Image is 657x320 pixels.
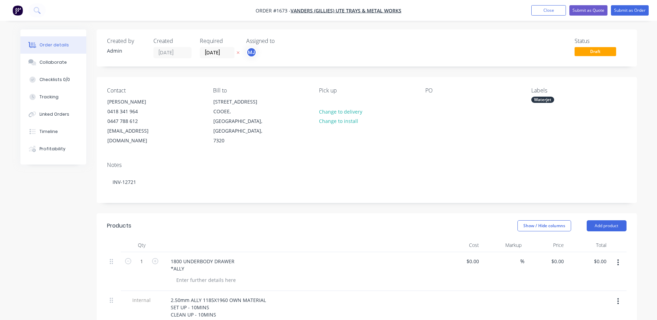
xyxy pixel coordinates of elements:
[425,87,520,94] div: PO
[440,238,482,252] div: Cost
[567,238,609,252] div: Total
[20,36,86,54] button: Order details
[39,42,69,48] div: Order details
[39,77,70,83] div: Checklists 0/0
[213,87,308,94] div: Bill to
[107,87,202,94] div: Contact
[107,97,165,107] div: [PERSON_NAME]
[531,97,554,103] div: Waterjet
[124,296,160,304] span: Internal
[611,5,649,16] button: Submit as Order
[256,7,291,14] span: Order #1673 -
[107,107,165,116] div: 0418 341 964
[482,238,524,252] div: Markup
[569,5,607,16] button: Submit as Quote
[213,97,271,107] div: [STREET_ADDRESS]
[39,111,69,117] div: Linked Orders
[12,5,23,16] img: Factory
[319,87,414,94] div: Pick up
[531,87,626,94] div: Labels
[20,54,86,71] button: Collaborate
[291,7,401,14] a: Vanders (Gillies) Ute Trays & Metal Works
[315,107,366,116] button: Change to delivery
[107,171,627,193] div: INV-12721
[20,123,86,140] button: Timeline
[39,146,65,152] div: Profitability
[246,47,257,57] button: MJ
[39,59,67,65] div: Collaborate
[39,128,58,135] div: Timeline
[200,38,238,44] div: Required
[107,116,165,126] div: 0447 788 612
[153,38,192,44] div: Created
[165,256,240,274] div: 1800 UNDERBODY DRAWER *ALLY
[524,238,567,252] div: Price
[246,38,316,44] div: Assigned to
[107,38,145,44] div: Created by
[121,238,162,252] div: Qty
[101,97,171,146] div: [PERSON_NAME]0418 341 9640447 788 612[EMAIL_ADDRESS][DOMAIN_NAME]
[20,106,86,123] button: Linked Orders
[107,222,131,230] div: Products
[575,38,627,44] div: Status
[213,107,271,145] div: COOEE, [GEOGRAPHIC_DATA], [GEOGRAPHIC_DATA], 7320
[587,220,627,231] button: Add product
[531,5,566,16] button: Close
[39,94,59,100] div: Tracking
[575,47,616,56] span: Draft
[20,88,86,106] button: Tracking
[315,116,362,126] button: Change to install
[20,140,86,158] button: Profitability
[107,162,627,168] div: Notes
[107,126,165,145] div: [EMAIL_ADDRESS][DOMAIN_NAME]
[107,47,145,54] div: Admin
[517,220,571,231] button: Show / Hide columns
[207,97,277,146] div: [STREET_ADDRESS]COOEE, [GEOGRAPHIC_DATA], [GEOGRAPHIC_DATA], 7320
[20,71,86,88] button: Checklists 0/0
[520,257,524,265] span: %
